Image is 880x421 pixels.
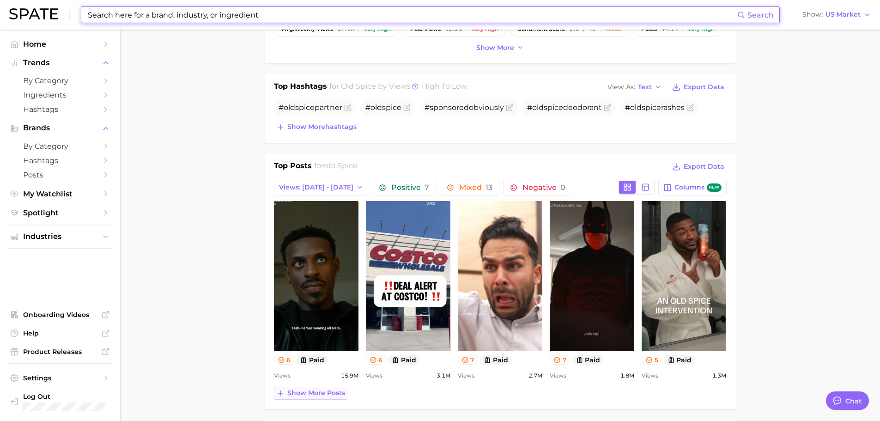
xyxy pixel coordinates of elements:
[279,103,342,112] span: # partner
[23,40,97,49] span: Home
[366,355,387,365] button: 6
[664,355,696,365] button: paid
[625,103,685,112] span: # rashes
[670,160,726,173] button: Export Data
[391,184,429,191] span: Positive
[370,103,382,112] span: old
[344,104,352,111] button: Flag as miscategorized or irrelevant
[403,104,411,111] button: Flag as miscategorized or irrelevant
[329,81,467,94] h2: for by Views
[23,91,97,99] span: Ingredients
[23,348,97,356] span: Product Releases
[23,232,97,241] span: Industries
[630,103,642,112] span: old
[7,168,113,182] a: Posts
[7,56,113,70] button: Trends
[800,9,873,21] button: ShowUS Market
[712,370,726,381] span: 1.3m
[670,81,726,94] button: Export Data
[274,387,347,400] button: Show more posts
[532,103,544,112] span: old
[422,82,467,91] span: high to low
[366,370,382,381] span: Views
[23,142,97,151] span: by Category
[23,189,97,198] span: My Watchlist
[23,124,97,132] span: Brands
[388,355,420,365] button: paid
[365,103,401,112] span: #
[23,208,97,217] span: Spotlight
[7,73,113,88] a: by Category
[274,121,359,134] button: Show morehashtags
[638,85,652,90] span: Text
[437,370,450,381] span: 3.1m
[7,345,113,359] a: Product Releases
[274,370,291,381] span: Views
[707,183,722,192] span: new
[23,156,97,165] span: Hashtags
[287,389,345,397] span: Show more posts
[295,103,315,112] span: spice
[23,392,105,401] span: Log Out
[458,355,479,365] button: 7
[425,183,429,192] span: 7
[7,308,113,322] a: Onboarding Videos
[7,206,113,220] a: Spotlight
[341,370,358,381] span: 15.9m
[560,183,565,192] span: 0
[674,183,721,192] span: Columns
[544,103,563,112] span: spice
[341,82,376,91] span: old spice
[620,370,634,381] span: 1.8m
[274,160,312,174] h1: Top Posts
[642,103,661,112] span: spice
[23,59,97,67] span: Trends
[87,7,737,23] input: Search here for a brand, industry, or ingredient
[23,171,97,179] span: Posts
[23,311,97,319] span: Onboarding Videos
[324,161,358,170] span: old spice
[7,88,113,102] a: Ingredients
[7,139,113,153] a: by Category
[506,104,513,111] button: Flag as miscategorized or irrelevant
[607,85,635,90] span: View As
[7,187,113,201] a: My Watchlist
[474,42,527,54] button: Show more
[684,163,724,171] span: Export Data
[7,37,113,51] a: Home
[686,104,694,111] button: Flag as miscategorized or irrelevant
[522,184,565,191] span: Negative
[658,180,726,195] button: Columnsnew
[7,371,113,385] a: Settings
[550,355,570,365] button: 7
[7,153,113,168] a: Hashtags
[527,103,602,112] span: # deodorant
[279,183,353,191] span: Views: [DATE] - [DATE]
[274,81,327,94] h1: Top Hashtags
[23,329,97,337] span: Help
[274,180,369,195] button: Views: [DATE] - [DATE]
[7,102,113,116] a: Hashtags
[382,103,401,112] span: spice
[458,370,474,381] span: Views
[802,12,823,17] span: Show
[684,83,724,91] span: Export Data
[7,121,113,135] button: Brands
[550,370,566,381] span: Views
[528,370,542,381] span: 2.7m
[425,103,504,112] span: #sponsoredobviously
[23,76,97,85] span: by Category
[274,355,295,365] button: 6
[604,104,611,111] button: Flag as miscategorized or irrelevant
[7,390,113,414] a: Log out. Currently logged in with e-mail staiger.e@pg.com.
[7,326,113,340] a: Help
[9,8,58,19] img: SPATE
[486,183,492,192] span: 13
[476,44,514,52] span: Show more
[314,160,358,174] h2: for
[459,184,492,191] span: Mixed
[296,355,328,365] button: paid
[747,11,774,19] span: Search
[642,370,658,381] span: Views
[572,355,604,365] button: paid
